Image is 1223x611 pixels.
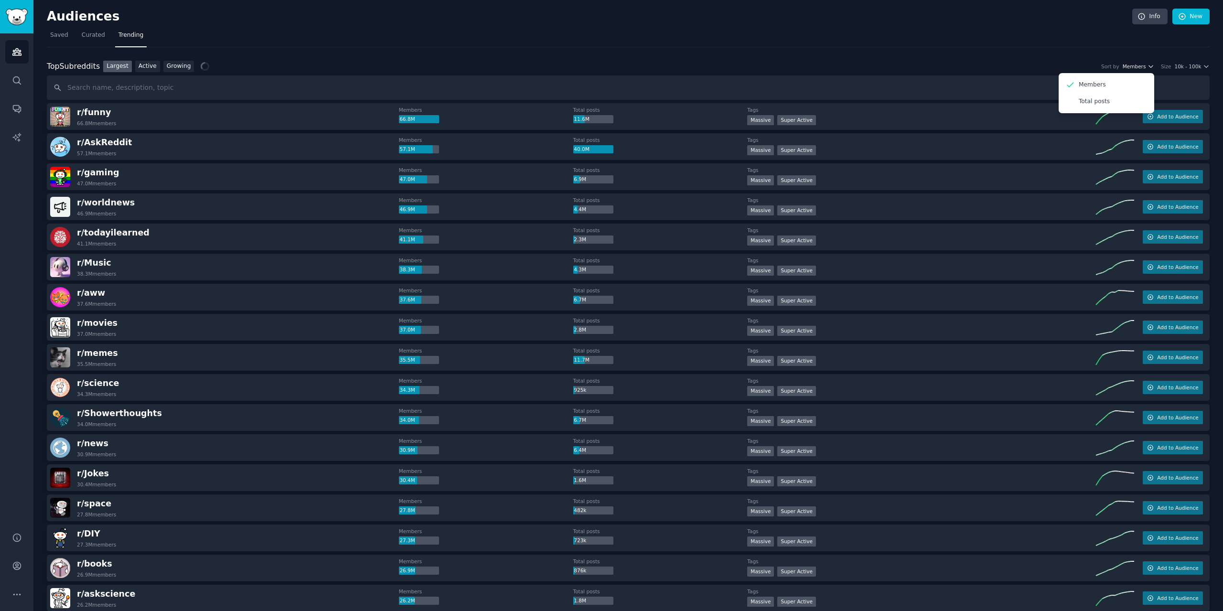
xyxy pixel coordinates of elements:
div: 38.3M members [77,270,116,277]
span: Saved [50,31,68,40]
div: 2.8M [573,326,613,334]
dt: Tags [747,588,1096,595]
dt: Tags [747,558,1096,565]
div: Super Active [777,597,816,607]
img: Jokes [50,468,70,488]
div: Super Active [777,175,816,185]
div: 37.6M [399,296,439,304]
span: r/ gaming [77,168,119,177]
a: Largest [103,61,132,73]
div: 4.3M [573,266,613,274]
span: Add to Audience [1157,565,1198,571]
div: 876k [573,567,613,575]
div: Super Active [777,476,816,486]
span: r/ science [77,378,119,388]
button: Add to Audience [1143,411,1203,424]
dt: Total posts [573,347,748,354]
a: Saved [47,28,72,47]
button: Add to Audience [1143,200,1203,214]
span: Add to Audience [1157,535,1198,541]
dt: Total posts [573,407,748,414]
span: r/ todayilearned [77,228,150,237]
div: Massive [747,326,774,336]
dt: Tags [747,407,1096,414]
dt: Total posts [573,287,748,294]
dt: Members [399,588,573,595]
span: r/ askscience [77,589,135,599]
div: 37.0M [399,326,439,334]
div: Massive [747,145,774,155]
dt: Total posts [573,227,748,234]
span: Add to Audience [1157,384,1198,391]
dt: Total posts [573,558,748,565]
span: r/ memes [77,348,118,358]
span: r/ AskReddit [77,138,132,147]
div: Sort by [1101,63,1119,70]
dt: Total posts [573,468,748,474]
div: 6.9M [573,175,613,184]
button: Add to Audience [1143,591,1203,605]
div: Super Active [777,205,816,215]
img: gaming [50,167,70,187]
div: 35.5M members [77,361,116,367]
dt: Tags [747,377,1096,384]
button: Add to Audience [1143,471,1203,484]
dt: Tags [747,107,1096,113]
div: 34.3M [399,386,439,395]
button: 10k - 100k [1174,63,1210,70]
span: Add to Audience [1157,234,1198,240]
dt: Tags [747,528,1096,535]
div: 6.4M [573,446,613,455]
button: Add to Audience [1143,110,1203,123]
div: 482k [573,506,613,515]
dt: Total posts [573,107,748,113]
button: Add to Audience [1143,260,1203,274]
div: Massive [747,296,774,306]
dt: Members [399,528,573,535]
dt: Tags [747,498,1096,504]
span: r/ Showerthoughts [77,408,162,418]
div: 34.0M members [77,421,116,428]
dt: Tags [747,197,1096,204]
div: 41.1M members [77,240,116,247]
img: aww [50,287,70,307]
img: news [50,438,70,458]
button: Add to Audience [1143,351,1203,364]
div: 1.8M [573,597,613,605]
div: 46.9M [399,205,439,214]
div: 27.3M members [77,541,116,548]
dt: Members [399,137,573,143]
div: Super Active [777,296,816,306]
dt: Members [399,227,573,234]
img: GummySearch logo [6,9,28,25]
button: Add to Audience [1143,381,1203,394]
div: 11.6M [573,115,613,124]
div: 26.9M [399,567,439,575]
dt: Members [399,558,573,565]
dt: Tags [747,468,1096,474]
div: 38.3M [399,266,439,274]
img: askscience [50,588,70,608]
a: Trending [115,28,147,47]
dt: Total posts [573,377,748,384]
div: Massive [747,536,774,547]
h2: Audiences [47,9,1132,24]
dt: Total posts [573,257,748,264]
div: 57.1M [399,145,439,154]
img: todayilearned [50,227,70,247]
button: Add to Audience [1143,501,1203,515]
dt: Members [399,257,573,264]
button: Add to Audience [1143,441,1203,454]
dt: Members [399,347,573,354]
span: Add to Audience [1157,204,1198,210]
dt: Members [399,407,573,414]
dt: Tags [747,287,1096,294]
div: Super Active [777,356,816,366]
dt: Tags [747,347,1096,354]
button: Add to Audience [1143,561,1203,575]
img: Showerthoughts [50,407,70,428]
div: 66.8M members [77,120,116,127]
div: Super Active [777,236,816,246]
div: Super Active [777,386,816,396]
div: Super Active [777,145,816,155]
